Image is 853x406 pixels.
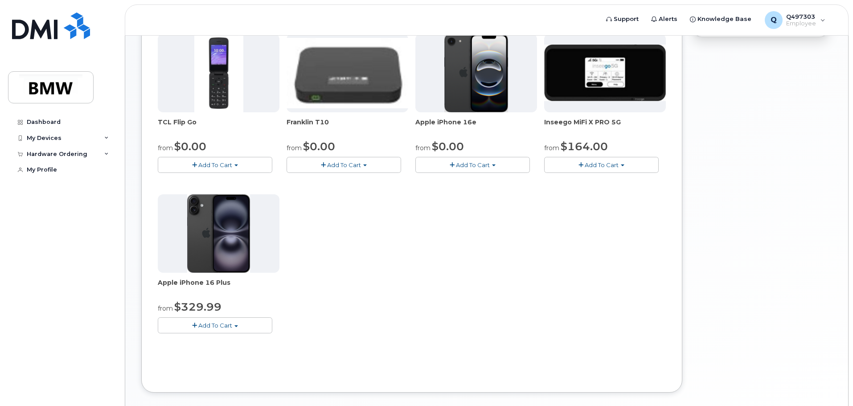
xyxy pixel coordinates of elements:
[786,13,816,20] span: Q497303
[544,118,666,135] div: Inseego MiFi X PRO 5G
[415,118,537,135] div: Apple iPhone 16e
[585,161,619,168] span: Add To Cart
[287,157,401,172] button: Add To Cart
[684,10,758,28] a: Knowledge Base
[432,140,464,153] span: $0.00
[158,278,279,296] div: Apple iPhone 16 Plus
[561,140,608,153] span: $164.00
[614,15,639,24] span: Support
[158,304,173,312] small: from
[174,300,221,313] span: $329.99
[187,194,250,273] img: iphone_16_plus.png
[287,144,302,152] small: from
[600,10,645,28] a: Support
[327,161,361,168] span: Add To Cart
[814,367,846,399] iframe: Messenger Launcher
[444,34,509,112] img: iphone16e.png
[194,34,243,112] img: TCL_FLIP_MODE.jpg
[759,11,832,29] div: Q497303
[415,144,431,152] small: from
[287,118,408,135] div: Franklin T10
[456,161,490,168] span: Add To Cart
[415,157,530,172] button: Add To Cart
[544,157,659,172] button: Add To Cart
[198,161,232,168] span: Add To Cart
[544,144,559,152] small: from
[544,45,666,102] img: cut_small_inseego_5G.jpg
[697,15,751,24] span: Knowledge Base
[287,38,408,108] img: t10.jpg
[174,140,206,153] span: $0.00
[771,15,777,25] span: Q
[303,140,335,153] span: $0.00
[158,118,279,135] div: TCL Flip Go
[158,157,272,172] button: Add To Cart
[158,144,173,152] small: from
[645,10,684,28] a: Alerts
[158,317,272,333] button: Add To Cart
[659,15,677,24] span: Alerts
[198,322,232,329] span: Add To Cart
[786,20,816,27] span: Employee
